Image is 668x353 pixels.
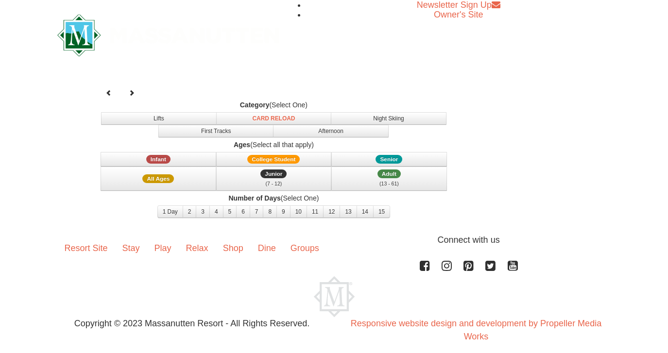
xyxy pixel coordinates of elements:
[158,125,274,137] button: First Tracks
[283,234,326,264] a: Groups
[236,205,250,218] button: 6
[209,205,223,218] button: 4
[99,100,449,110] label: (Select One)
[314,276,355,317] img: Massanutten Resort Logo
[101,167,216,191] button: All Ages
[331,152,447,167] button: Senior
[234,141,250,149] strong: Ages
[216,234,251,264] a: Shop
[57,234,115,264] a: Resort Site
[146,155,171,164] span: Infant
[434,10,483,19] a: Owner's Site
[340,205,357,218] button: 13
[157,205,183,218] button: 1 Day
[307,205,324,218] button: 11
[377,169,401,178] span: Adult
[247,155,300,164] span: College Student
[115,234,147,264] a: Stay
[338,179,441,188] div: (13 - 61)
[101,112,217,125] button: Lifts
[223,205,237,218] button: 5
[263,205,277,218] button: 8
[179,234,216,264] a: Relax
[57,234,611,247] p: Connect with us
[250,205,264,218] button: 7
[196,205,210,218] button: 3
[57,14,280,56] img: Massanutten Resort Logo
[101,152,216,167] button: Infant
[99,193,449,203] label: (Select One)
[373,205,390,218] button: 15
[216,152,332,167] button: College Student
[99,140,449,150] label: (Select all that apply)
[323,205,340,218] button: 12
[147,234,179,264] a: Play
[331,112,446,125] button: Night Skiing
[50,317,334,330] p: Copyright © 2023 Massanutten Resort - All Rights Reserved.
[183,205,197,218] button: 2
[240,101,270,109] strong: Category
[273,125,389,137] button: Afternoon
[142,174,174,183] span: All Ages
[57,22,280,45] a: Massanutten Resort
[260,169,287,178] span: Junior
[331,167,447,191] button: Adult (13 - 61)
[228,194,280,202] strong: Number of Days
[357,205,374,218] button: 14
[223,179,325,188] div: (7 - 12)
[216,167,332,191] button: Junior (7 - 12)
[251,234,283,264] a: Dine
[290,205,307,218] button: 10
[216,112,332,125] button: Card Reload
[376,155,402,164] span: Senior
[351,319,601,341] a: Responsive website design and development by Propeller Media Works
[276,205,291,218] button: 9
